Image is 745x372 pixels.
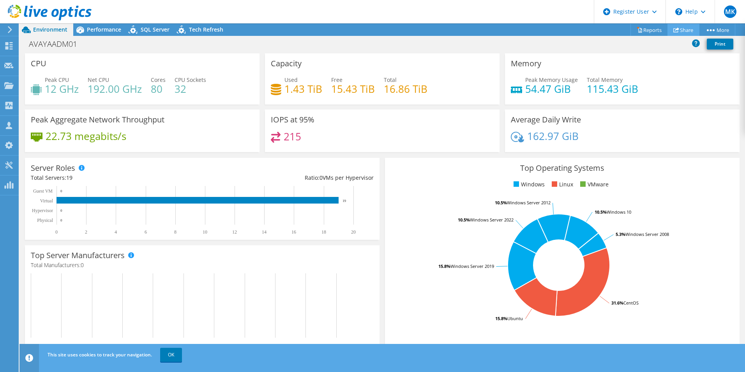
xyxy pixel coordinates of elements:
tspan: CentOS [623,300,639,306]
span: Total [384,76,397,83]
div: Total Servers: [31,174,202,182]
text: 18 [321,229,326,235]
text: 2 [85,229,87,235]
tspan: 10.5% [595,209,607,215]
h3: IOPS at 95% [271,115,314,124]
h4: 162.97 GiB [527,132,579,140]
span: 0 [81,261,84,269]
h3: Server Roles [31,164,75,172]
tspan: Windows 10 [607,209,631,215]
div: Ratio: VMs per Hypervisor [202,174,374,182]
tspan: 5.3% [616,231,625,237]
h4: 16.86 TiB [384,85,427,93]
h4: 15.43 TiB [331,85,375,93]
text: 8 [174,229,177,235]
tspan: Windows Server 2019 [450,263,494,269]
h4: 115.43 GiB [587,85,638,93]
a: Print [707,39,733,50]
span: Environment [33,26,67,33]
h4: 12 GHz [45,85,79,93]
h3: Memory [511,59,541,68]
span: Cores [151,76,166,83]
text: 20 [351,229,356,235]
h3: Top Operating Systems [391,164,734,172]
h4: 80 [151,85,166,93]
tspan: 15.8% [438,263,450,269]
text: 0 [55,229,58,235]
text: 19 [342,199,346,203]
svg: \n [675,8,682,15]
h3: Peak Aggregate Network Throughput [31,115,164,124]
h4: 1.43 TiB [284,85,322,93]
h1: AVAYAADM01 [25,40,89,48]
tspan: Windows Server 2022 [470,217,514,223]
tspan: Windows Server 2012 [507,200,551,205]
span: Net CPU [88,76,109,83]
span: Tech Refresh [189,26,223,33]
text: 0 [60,209,62,213]
text: 6 [145,229,147,235]
text: 0 [60,218,62,222]
h4: Total Manufacturers: [31,261,374,269]
text: 12 [232,229,237,235]
text: Hypervisor [32,208,53,213]
tspan: 15.8% [495,315,507,321]
span: Total Memory [587,76,623,83]
li: Linux [550,180,573,189]
text: 10 [203,229,207,235]
span: Free [331,76,342,83]
h3: CPU [31,59,46,68]
span: SQL Server [141,26,169,33]
tspan: 10.5% [495,200,507,205]
span: CPU Sockets [175,76,206,83]
tspan: 31.6% [611,300,623,306]
span: Peak CPU [45,76,69,83]
li: VMware [578,180,609,189]
h4: 22.73 megabits/s [46,132,126,140]
text: 0 [60,189,62,193]
a: More [699,24,735,36]
a: Reports [630,24,668,36]
h4: 192.00 GHz [88,85,142,93]
li: Windows [512,180,545,189]
h3: Capacity [271,59,302,68]
text: 4 [115,229,117,235]
text: 16 [291,229,296,235]
span: Performance [87,26,121,33]
h4: 215 [284,132,301,141]
text: 14 [262,229,267,235]
span: Used [284,76,298,83]
span: 0 [320,174,323,181]
tspan: Ubuntu [507,315,523,321]
text: Virtual [40,198,53,204]
h4: 32 [175,85,206,93]
span: MK [724,5,736,18]
tspan: 10.5% [458,217,470,223]
span: This site uses cookies to track your navigation. [48,351,152,358]
a: OK [160,348,182,362]
span: 19 [66,174,72,181]
h3: Top Server Manufacturers [31,251,125,260]
text: Physical [37,218,53,223]
tspan: Windows Server 2008 [625,231,669,237]
span: Peak Memory Usage [525,76,578,83]
h4: 54.47 GiB [525,85,578,93]
h3: Average Daily Write [511,115,581,124]
text: Guest VM [33,188,53,194]
a: Share [667,24,699,36]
